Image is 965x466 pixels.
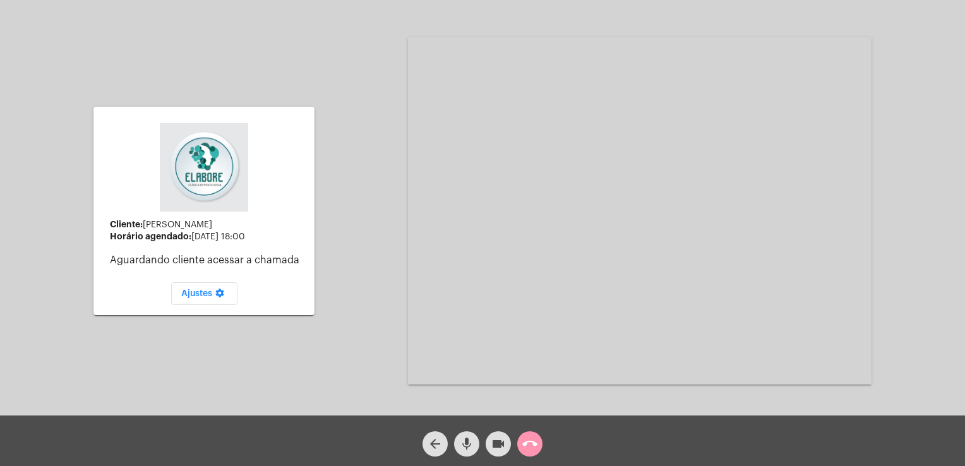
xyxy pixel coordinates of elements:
[171,282,237,305] button: Ajustes
[110,232,304,242] div: [DATE] 18:00
[110,254,304,266] p: Aguardando cliente acessar a chamada
[428,436,443,451] mat-icon: arrow_back
[160,123,248,212] img: 4c6856f8-84c7-1050-da6c-cc5081a5dbaf.jpg
[181,289,227,298] span: Ajustes
[110,220,143,229] strong: Cliente:
[110,232,191,241] strong: Horário agendado:
[212,288,227,303] mat-icon: settings
[522,436,537,451] mat-icon: call_end
[110,220,304,230] div: [PERSON_NAME]
[459,436,474,451] mat-icon: mic
[491,436,506,451] mat-icon: videocam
